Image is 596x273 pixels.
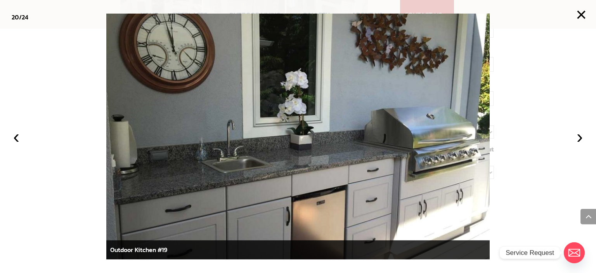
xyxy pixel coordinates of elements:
[106,14,490,259] img: outdoor_kitchen_contractor.jpg
[573,6,590,23] button: ×
[571,128,588,145] button: ›
[564,242,585,263] a: Email
[8,128,25,145] button: ‹
[22,12,28,22] span: 24
[12,12,19,22] span: 20
[12,12,28,23] div: /
[106,240,490,259] div: Outdoor Kitchen #19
